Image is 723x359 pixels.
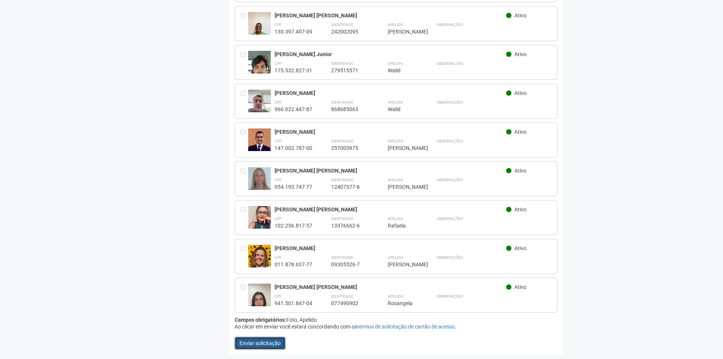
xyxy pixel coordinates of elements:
div: 077490902 [331,300,369,307]
div: 130.397.407-09 [275,28,312,35]
strong: Observações [437,23,463,27]
div: 279515571 [331,67,369,74]
div: [PERSON_NAME] Junior [275,51,507,58]
strong: CPF [275,139,282,143]
div: 257005975 [331,145,369,151]
div: 147.002.787-00 [275,145,312,151]
strong: Identidade [331,61,353,66]
div: Entre em contato com a Aministração para solicitar o cancelamento ou 2a via [241,284,248,307]
span: Ativo [514,206,527,212]
div: [PERSON_NAME] [PERSON_NAME] [275,167,507,174]
strong: Identidade [331,294,353,298]
img: user.jpg [248,128,271,152]
div: [PERSON_NAME] [388,183,418,190]
span: Ativo [514,90,527,96]
span: Ativo [514,245,527,251]
strong: CPF [275,217,282,221]
div: Foto, Apelido [235,316,558,323]
strong: Identidade [331,255,353,260]
div: Walid [388,67,418,74]
div: 13376662-6 [331,222,369,229]
div: Rosangela [388,300,418,307]
div: [PERSON_NAME] [PERSON_NAME] [275,284,507,290]
div: [PERSON_NAME] [275,128,507,135]
strong: Apelido [388,294,403,298]
strong: Observações [437,178,463,182]
div: Entre em contato com a Aministração para solicitar o cancelamento ou 2a via [241,167,248,190]
strong: Apelido [388,255,403,260]
strong: Identidade [331,217,353,221]
div: Walid [388,106,418,113]
button: Enviar solicitação [235,337,286,350]
span: Ativo [514,12,527,18]
strong: Observações [437,100,463,104]
div: Entre em contato com a Aministração para solicitar o cancelamento ou 2a via [241,51,248,74]
strong: Observações [437,61,463,66]
div: [PERSON_NAME] [275,245,507,252]
strong: Identidade [331,100,353,104]
div: 011.878.637-77 [275,261,312,268]
div: Entre em contato com a Aministração para solicitar o cancelamento ou 2a via [241,206,248,229]
div: 09305526-7 [331,261,369,268]
strong: Identidade [331,139,353,143]
strong: Apelido [388,178,403,182]
strong: Apelido [388,23,403,27]
strong: CPF [275,61,282,66]
strong: CPF [275,23,282,27]
img: user.jpg [248,51,271,100]
strong: Observações [437,217,463,221]
div: 868685063 [331,106,369,113]
strong: Apelido [388,139,403,143]
div: 175.532.827-31 [275,67,312,74]
div: Entre em contato com a Aministração para solicitar o cancelamento ou 2a via [241,128,248,151]
div: Entre em contato com a Aministração para solicitar o cancelamento ou 2a via [241,12,248,35]
span: Ativo [514,129,527,135]
strong: Observações [437,294,463,298]
div: [PERSON_NAME] [275,90,507,96]
div: 242002095 [331,28,369,35]
span: Ativo [514,284,527,290]
div: 966.022.447-87 [275,106,312,113]
img: user.jpg [248,167,271,197]
div: [PERSON_NAME] [388,28,418,35]
strong: Apelido [388,61,403,66]
div: Entre em contato com a Aministração para solicitar o cancelamento ou 2a via [241,90,248,113]
strong: Identidade [331,23,353,27]
div: 941.501.847-04 [275,300,312,307]
div: [PERSON_NAME] [PERSON_NAME] [275,12,507,19]
strong: Observações [437,139,463,143]
img: user.jpg [248,206,271,236]
img: user.jpg [248,245,271,272]
div: Ao clicar em enviar você estará concordando com os . [235,323,558,330]
div: 054.193.747-77 [275,183,312,190]
strong: Apelido [388,100,403,104]
strong: CPF [275,178,282,182]
img: user.jpg [248,284,271,314]
div: [PERSON_NAME] [388,145,418,151]
strong: Observações [437,255,463,260]
strong: Identidade [331,178,353,182]
strong: Apelido [388,217,403,221]
span: Ativo [514,51,527,57]
span: Ativo [514,168,527,174]
img: user.jpg [248,90,271,120]
strong: CPF [275,255,282,260]
div: [PERSON_NAME] [PERSON_NAME] [275,206,507,213]
div: [PERSON_NAME] [388,261,418,268]
div: Entre em contato com a Aministração para solicitar o cancelamento ou 2a via [241,245,248,268]
div: 12407377-6 [331,183,369,190]
div: Rafaela [388,222,418,229]
a: termos de solicitação de cartão de acesso [357,324,455,330]
strong: Campos obrigatórios: [235,317,286,323]
strong: CPF [275,294,282,298]
img: user.jpg [248,12,271,42]
div: 102.256.817-57 [275,222,312,229]
strong: CPF [275,100,282,104]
